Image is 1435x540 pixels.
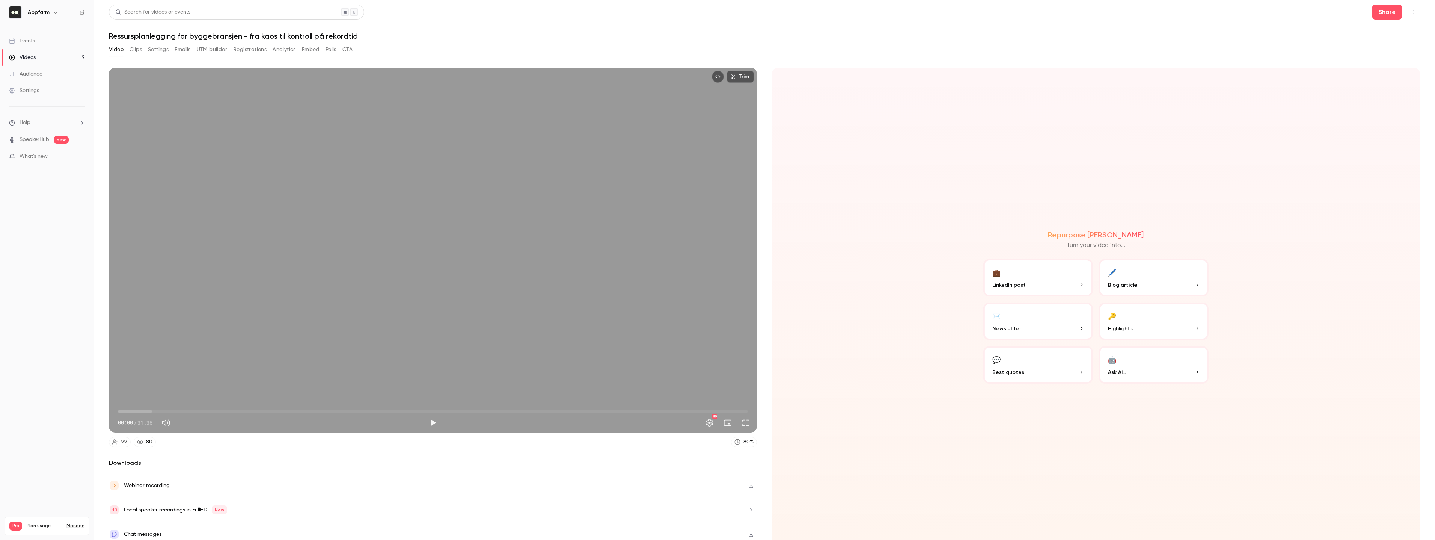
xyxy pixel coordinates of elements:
button: Clips [130,44,142,56]
button: CTA [342,44,353,56]
button: Mute [158,415,173,430]
div: 🔑 [1108,310,1116,322]
button: Embed [302,44,320,56]
div: 💼 [992,266,1001,278]
span: / [134,419,137,427]
button: 🔑Highlights [1099,303,1209,340]
h6: Appfarm [28,9,50,16]
span: What's new [20,153,48,160]
button: 💼LinkedIn post [983,259,1093,296]
img: Appfarm [9,6,21,18]
div: Settings [9,87,39,94]
div: ✉️ [992,310,1001,322]
span: new [54,136,69,144]
div: 80 % [743,438,754,446]
div: 💬 [992,354,1001,365]
div: 🖊️ [1108,266,1116,278]
a: SpeakerHub [20,136,49,144]
button: 🤖Ask Ai... [1099,346,1209,384]
span: LinkedIn post [992,281,1026,289]
span: 31:36 [137,419,152,427]
span: Highlights [1108,325,1133,333]
div: Audience [9,70,42,78]
div: Webinar recording [124,481,170,490]
span: Best quotes [992,368,1024,376]
a: 80 [134,437,156,447]
button: Registrations [233,44,267,56]
div: Chat messages [124,530,161,539]
span: Help [20,119,30,127]
h2: Downloads [109,458,757,467]
a: 80% [731,437,757,447]
div: Search for videos or events [115,8,190,16]
p: Turn your video into... [1067,241,1125,250]
span: 00:00 [118,419,133,427]
a: 99 [109,437,131,447]
button: Settings [702,415,717,430]
button: 💬Best quotes [983,346,1093,384]
button: Video [109,44,124,56]
li: help-dropdown-opener [9,119,85,127]
div: HD [712,414,717,419]
div: 🤖 [1108,354,1116,365]
div: Local speaker recordings in FullHD [124,505,227,514]
span: Ask Ai... [1108,368,1126,376]
button: Share [1372,5,1402,20]
div: 99 [121,438,127,446]
button: Analytics [273,44,296,56]
span: New [212,505,227,514]
span: Pro [9,522,22,531]
span: Blog article [1108,281,1137,289]
button: Play [425,415,440,430]
button: Top Bar Actions [1408,6,1420,18]
button: 🖊️Blog article [1099,259,1209,296]
button: Polls [326,44,336,56]
div: Events [9,37,35,45]
div: 00:00 [118,419,152,427]
span: Newsletter [992,325,1021,333]
button: Settings [148,44,169,56]
a: Manage [66,523,84,529]
h2: Repurpose [PERSON_NAME] [1048,230,1144,239]
button: UTM builder [197,44,227,56]
div: 80 [146,438,152,446]
span: Plan usage [27,523,62,529]
button: Embed video [712,71,724,83]
h1: Ressursplanlegging for byggebransjen - fra kaos til kontroll på rekordtid [109,32,1420,41]
button: Trim [727,71,754,83]
button: ✉️Newsletter [983,303,1093,340]
button: Emails [175,44,190,56]
div: Videos [9,54,36,61]
button: Turn on miniplayer [720,415,735,430]
button: Full screen [738,415,753,430]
